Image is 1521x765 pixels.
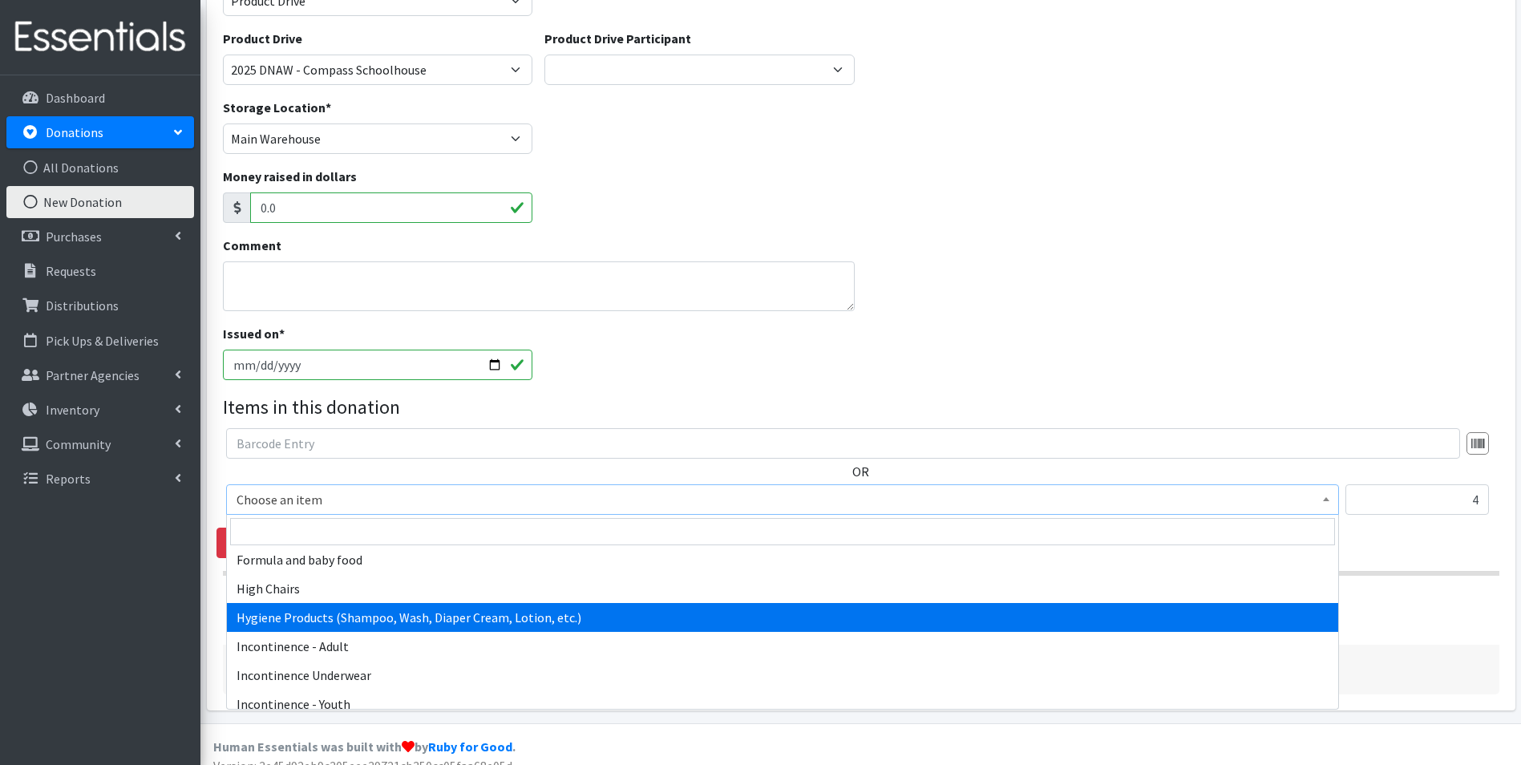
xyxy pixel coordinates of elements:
li: Formula and baby food [227,545,1338,574]
li: Incontinence - Adult [227,632,1338,661]
a: Remove [216,528,297,558]
abbr: required [326,99,331,115]
label: Product Drive Participant [544,29,691,48]
a: Community [6,428,194,460]
p: Donations [46,124,103,140]
p: Reports [46,471,91,487]
input: Quantity [1345,484,1489,515]
a: All Donations [6,152,194,184]
a: Donations [6,116,194,148]
span: Choose an item [226,484,1339,515]
p: Dashboard [46,90,105,106]
li: Hygiene Products (Shampoo, Wash, Diaper Cream, Lotion, etc.) [227,603,1338,632]
legend: Items in this donation [223,393,1499,422]
p: Community [46,436,111,452]
label: Issued on [223,324,285,343]
label: Comment [223,236,281,255]
abbr: required [279,326,285,342]
p: Partner Agencies [46,367,140,383]
li: High Chairs [227,574,1338,603]
a: Ruby for Good [428,739,512,755]
li: Incontinence Underwear [227,661,1338,690]
li: Incontinence - Youth [227,690,1338,718]
label: Storage Location [223,98,331,117]
p: Requests [46,263,96,279]
strong: Human Essentials was built with by . [213,739,516,755]
a: Partner Agencies [6,359,194,391]
a: Purchases [6,221,194,253]
a: Inventory [6,394,194,426]
p: Distributions [46,297,119,314]
label: OR [852,462,869,481]
p: Purchases [46,229,102,245]
a: New Donation [6,186,194,218]
a: Reports [6,463,194,495]
p: Pick Ups & Deliveries [46,333,159,349]
input: Barcode Entry [226,428,1460,459]
label: Money raised in dollars [223,167,357,186]
a: Requests [6,255,194,287]
span: Choose an item [237,488,1329,511]
label: Product Drive [223,29,302,48]
img: HumanEssentials [6,10,194,64]
a: Distributions [6,289,194,322]
a: Pick Ups & Deliveries [6,325,194,357]
a: Dashboard [6,82,194,114]
p: Inventory [46,402,99,418]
